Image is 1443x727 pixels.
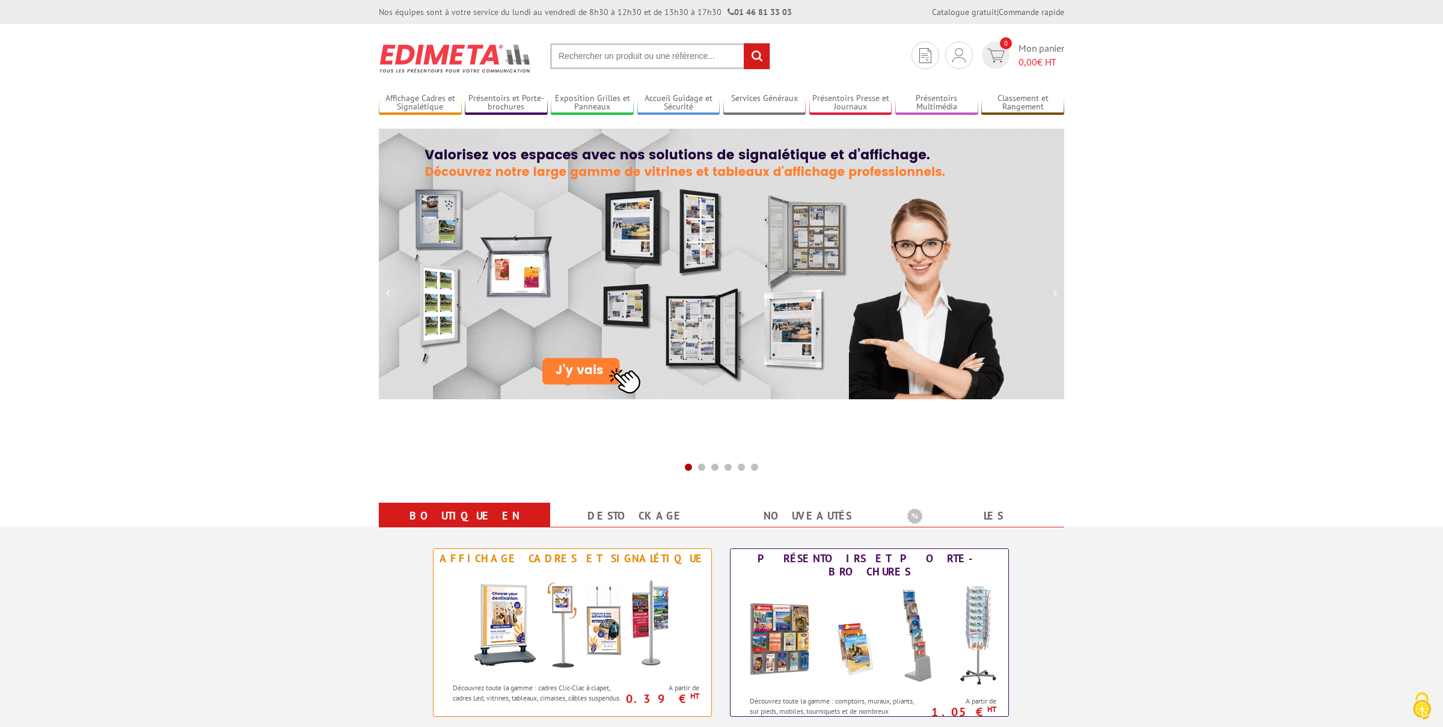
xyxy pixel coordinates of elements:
[690,691,699,701] sup: HT
[919,48,931,63] img: devis rapide
[952,48,966,63] img: devis rapide
[979,41,1064,69] a: devis rapide 0 Mon panier 0,00€ HT
[1407,691,1437,721] img: Cookies (fenêtre modale)
[393,505,536,548] a: Boutique en ligne
[728,7,792,17] strong: 01 46 81 33 03
[433,548,712,717] a: Affichage Cadres et Signalétique Affichage Cadres et Signalétique Découvrez toute la gamme : cadr...
[736,505,878,527] a: nouveautés
[379,36,532,81] img: Présentoir, panneau, stand - Edimeta - PLV, affichage, mobilier bureau, entreprise
[750,696,921,726] p: Découvrez toute la gamme : comptoirs, muraux, pliants, sur pieds, mobiles, tourniquets et de nomb...
[932,7,997,17] a: Catalogue gratuit
[734,552,1005,578] div: Présentoirs et Porte-brochures
[1401,686,1443,727] button: Cookies (fenêtre modale)
[987,49,1005,63] img: devis rapide
[1019,41,1064,69] span: Mon panier
[379,6,792,18] div: Nos équipes sont à votre service du lundi au vendredi de 8h30 à 12h30 et de 13h30 à 17h30
[907,505,1058,529] b: Les promotions
[437,552,708,565] div: Affichage Cadres et Signalétique
[628,683,699,693] span: A partir de
[981,93,1064,113] a: Classement et Rangement
[1019,56,1037,68] span: 0,00
[637,93,720,113] a: Accueil Guidage et Sécurité
[551,93,634,113] a: Exposition Grilles et Panneaux
[744,43,770,69] input: rechercher
[465,93,548,113] a: Présentoirs et Porte-brochures
[1000,37,1012,49] span: 0
[925,696,996,706] span: A partir de
[987,704,996,714] sup: HT
[809,93,892,113] a: Présentoirs Presse et Journaux
[622,695,699,702] p: 0.39 €
[723,93,806,113] a: Services Généraux
[919,708,996,716] p: 1.05 €
[932,6,1064,18] div: |
[730,548,1009,717] a: Présentoirs et Porte-brochures Présentoirs et Porte-brochures Découvrez toute la gamme : comptoir...
[1019,55,1064,69] span: € HT
[907,505,1050,548] a: Les promotions
[895,93,978,113] a: Présentoirs Multimédia
[461,568,684,676] img: Affichage Cadres et Signalétique
[379,93,462,113] a: Affichage Cadres et Signalétique
[999,7,1064,17] a: Commande rapide
[453,683,624,703] p: Découvrez toute la gamme : cadres Clic-Clac à clapet, cadres Led, vitrines, tableaux, cimaises, c...
[565,505,707,527] a: Destockage
[737,581,1002,690] img: Présentoirs et Porte-brochures
[550,43,770,69] input: Rechercher un produit ou une référence...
